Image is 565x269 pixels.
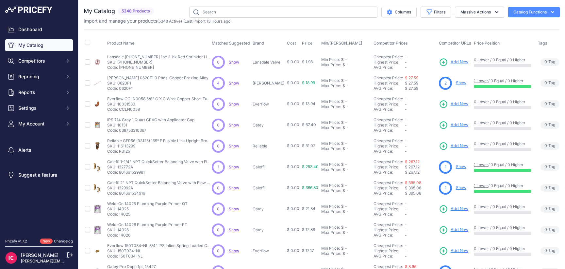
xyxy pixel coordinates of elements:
[253,185,284,191] p: Caleffi
[18,89,61,96] span: Reports
[451,122,468,128] span: Add New
[540,205,559,213] span: Tag
[287,185,299,190] span: $ 0.00
[374,185,405,191] div: Highest Price:
[229,206,239,211] a: Show
[321,230,341,235] div: Max Price:
[374,81,405,86] div: Highest Price:
[474,246,531,251] p: 0 Lower / 0 Equal / 0 Higher
[344,57,347,62] div: -
[217,185,220,191] span: 0
[229,102,239,106] a: Show
[540,121,559,129] span: Tag
[107,206,188,212] p: SKU: 14025
[158,19,181,24] a: 5348 Active
[107,201,188,206] p: Weld-On 14025 Plumbing Purple Primer QT
[341,183,344,188] div: $
[107,170,212,175] p: Code: 801661529981
[474,162,488,167] a: 1 Lower
[405,54,407,59] span: -
[341,57,344,62] div: $
[474,183,531,188] p: / 0 Equal / 0 Higher
[302,101,315,106] span: $ 13.94
[405,102,407,106] span: -
[474,57,531,63] p: 0 Lower / 0 Equal / 0 Higher
[544,248,547,254] span: 0
[374,102,405,107] div: Highest Price:
[341,162,344,167] div: $
[474,162,531,167] p: / 0 Equal / 0 Higher
[474,120,531,125] p: 0 Lower / 0 Equal / 0 Higher
[321,162,340,167] div: Min Price:
[321,225,340,230] div: Min Price:
[217,143,220,149] span: 0
[374,107,405,112] div: AVG Price:
[374,212,405,217] div: AVG Price:
[374,191,405,196] div: AVG Price:
[540,184,559,192] span: Tag
[229,123,239,127] span: Show
[345,62,348,67] div: -
[229,164,239,169] a: Show
[344,120,347,125] div: -
[21,252,58,258] a: [PERSON_NAME]
[374,222,403,227] a: Cheapest Price:
[18,121,61,127] span: My Account
[321,62,341,67] div: Max Price:
[253,164,284,170] p: Caleffi
[229,144,239,148] a: Show
[107,65,212,70] p: Code: [PHONE_NUMBER]
[287,59,299,64] span: $ 0.00
[253,227,284,233] p: Oatey
[321,188,341,193] div: Max Price:
[374,75,403,80] a: Cheapest Price:
[405,81,418,86] span: $ 27.59
[5,7,52,13] img: Pricefy Logo
[107,191,212,196] p: Code: 801661534916
[374,264,403,269] a: Cheapest Price:
[374,54,403,59] a: Cheapest Price:
[451,227,468,233] span: Add New
[107,102,212,107] p: SKU: 10031530
[217,206,220,212] span: 0
[374,206,405,212] div: Highest Price:
[217,122,220,128] span: 0
[374,144,405,149] div: Highest Price:
[183,19,232,24] span: (Last import 13 Hours ago)
[451,143,468,149] span: Add New
[253,144,284,149] p: Reliable
[342,188,345,193] div: $
[474,78,488,83] a: 1 Lower
[374,227,405,233] div: Highest Price:
[341,99,344,104] div: $
[405,222,407,227] span: -
[342,62,345,67] div: $
[18,58,61,64] span: Competitors
[345,125,348,130] div: -
[229,81,239,86] a: Show
[321,167,341,172] div: Max Price:
[374,170,405,175] div: AVG Price:
[345,230,348,235] div: -
[217,80,220,86] span: 4
[474,141,531,146] p: 0 Lower / 0 Equal / 0 Higher
[538,41,547,46] span: Tags
[456,80,466,85] a: Show
[287,143,299,148] span: $ 0.00
[253,206,284,212] p: Oatey
[439,225,468,235] a: Add New
[439,121,468,130] a: Add New
[405,201,407,206] span: -
[287,164,299,169] span: $ 0.00
[229,248,239,253] span: Show
[253,102,284,107] p: Everflow
[374,123,405,128] div: Highest Price:
[321,246,340,251] div: Min Price:
[253,81,284,86] p: [PERSON_NAME]
[107,243,212,248] p: Everflow 150T034-NL 3/4" IPS Inline Spring Loaded Check Valve (Lead Free)
[445,185,446,191] span: 1
[405,149,407,154] span: -
[405,96,407,101] span: -
[540,163,559,171] span: Tag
